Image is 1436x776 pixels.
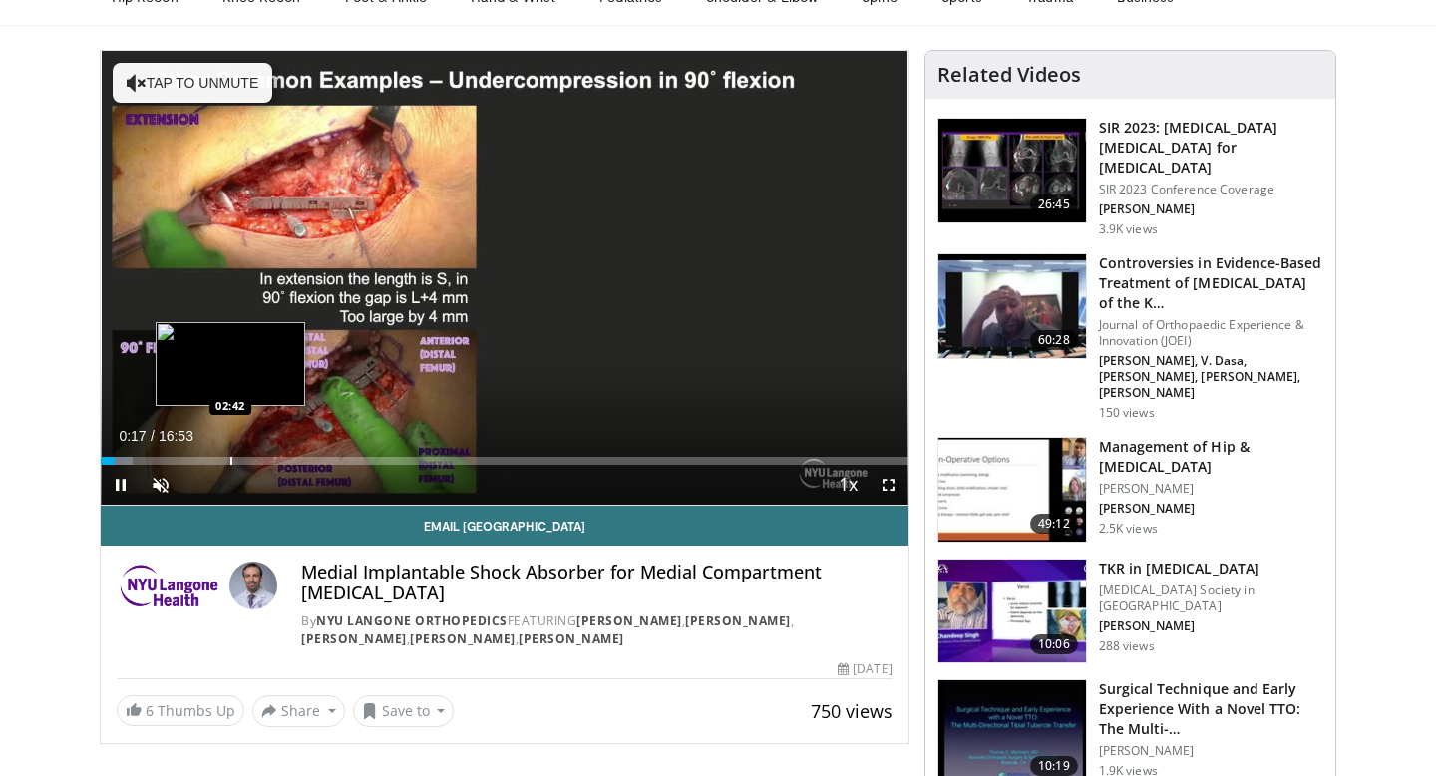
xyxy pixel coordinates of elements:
[1030,194,1078,214] span: 26:45
[1099,353,1323,401] p: [PERSON_NAME], V. Dasa, [PERSON_NAME], [PERSON_NAME], [PERSON_NAME]
[156,322,305,406] img: image.jpeg
[1099,317,1323,349] p: Journal of Orthopaedic Experience & Innovation (JOEI)
[829,465,869,505] button: Playback Rate
[410,630,516,647] a: [PERSON_NAME]
[229,562,277,609] img: Avatar
[101,457,908,465] div: Progress Bar
[316,612,508,629] a: NYU Langone Orthopedics
[1099,743,1323,759] p: [PERSON_NAME]
[101,465,141,505] button: Pause
[937,559,1323,664] a: 10:06 TKR in [MEDICAL_DATA] [MEDICAL_DATA] Society in [GEOGRAPHIC_DATA] [PERSON_NAME] 288 views
[301,630,407,647] a: [PERSON_NAME]
[1099,481,1323,497] p: [PERSON_NAME]
[1099,679,1323,739] h3: Surgical Technique and Early Experience With a Novel TTO: The Multi-…
[117,695,244,726] a: 6 Thumbs Up
[937,437,1323,543] a: 49:12 Management of Hip & [MEDICAL_DATA] [PERSON_NAME] [PERSON_NAME] 2.5K views
[1099,405,1155,421] p: 150 views
[1030,756,1078,776] span: 10:19
[1099,437,1323,477] h3: Management of Hip & [MEDICAL_DATA]
[685,612,791,629] a: [PERSON_NAME]
[576,612,682,629] a: [PERSON_NAME]
[938,119,1086,222] img: be6b0377-cdfe-4f7b-8050-068257d09c09.150x105_q85_crop-smart_upscale.jpg
[1099,182,1323,197] p: SIR 2023 Conference Coverage
[301,612,892,648] div: By FEATURING , , , ,
[937,63,1081,87] h4: Related Videos
[101,506,908,546] a: Email [GEOGRAPHIC_DATA]
[1030,634,1078,654] span: 10:06
[1030,330,1078,350] span: 60:28
[811,699,893,723] span: 750 views
[252,695,345,727] button: Share
[1099,559,1323,579] h3: TKR in [MEDICAL_DATA]
[1099,253,1323,313] h3: Controversies in Evidence-Based Treatment of [MEDICAL_DATA] of the K…
[938,254,1086,358] img: 7d6f953a-0896-4c1e-ae10-9200c3b0f984.150x105_q85_crop-smart_upscale.jpg
[1030,514,1078,534] span: 49:12
[117,562,221,609] img: NYU Langone Orthopedics
[1099,618,1323,634] p: [PERSON_NAME]
[151,428,155,444] span: /
[301,562,892,604] h4: Medial Implantable Shock Absorber for Medial Compartment [MEDICAL_DATA]
[119,428,146,444] span: 0:17
[1099,501,1323,517] p: [PERSON_NAME]
[141,465,180,505] button: Unmute
[146,701,154,720] span: 6
[353,695,455,727] button: Save to
[869,465,908,505] button: Fullscreen
[159,428,193,444] span: 16:53
[1099,582,1323,614] p: [MEDICAL_DATA] Society in [GEOGRAPHIC_DATA]
[519,630,624,647] a: [PERSON_NAME]
[1099,118,1323,178] h3: SIR 2023: [MEDICAL_DATA] [MEDICAL_DATA] for [MEDICAL_DATA]
[1099,221,1158,237] p: 3.9K views
[938,438,1086,542] img: 1a332fb4-42c7-4be6-9091-bc954b21781b.150x105_q85_crop-smart_upscale.jpg
[838,660,892,678] div: [DATE]
[937,253,1323,421] a: 60:28 Controversies in Evidence-Based Treatment of [MEDICAL_DATA] of the K… Journal of Orthopaedi...
[1099,201,1323,217] p: [PERSON_NAME]
[1099,638,1155,654] p: 288 views
[1099,521,1158,537] p: 2.5K views
[938,560,1086,663] img: 4ec604b1-3d1a-4fc0-a3e3-d59f29f241d8.150x105_q85_crop-smart_upscale.jpg
[937,118,1323,237] a: 26:45 SIR 2023: [MEDICAL_DATA] [MEDICAL_DATA] for [MEDICAL_DATA] SIR 2023 Conference Coverage [PE...
[101,51,908,506] video-js: Video Player
[113,63,272,103] button: Tap to unmute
